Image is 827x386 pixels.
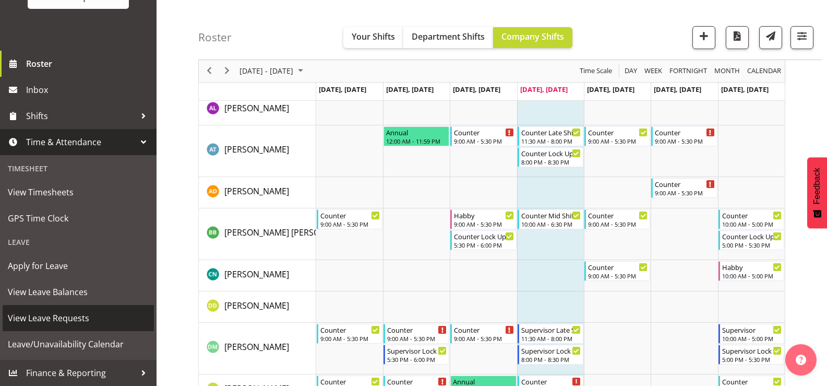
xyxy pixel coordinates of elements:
[790,26,813,49] button: Filter Shifts
[8,310,149,326] span: View Leave Requests
[8,258,149,274] span: Apply for Leave
[3,305,154,331] a: View Leave Requests
[8,184,149,200] span: View Timesheets
[26,56,151,72] span: Roster
[796,355,806,365] img: help-xxl-2.png
[8,284,149,300] span: View Leave Balances
[3,231,154,253] div: Leave
[26,108,136,124] span: Shifts
[807,157,827,228] button: Feedback - Show survey
[3,331,154,357] a: Leave/Unavailability Calendar
[3,279,154,305] a: View Leave Balances
[3,205,154,231] a: GPS Time Clock
[3,179,154,205] a: View Timesheets
[26,134,136,150] span: Time & Attendance
[812,168,822,204] span: Feedback
[8,210,149,226] span: GPS Time Clock
[8,336,149,352] span: Leave/Unavailability Calendar
[26,82,151,98] span: Inbox
[3,253,154,279] a: Apply for Leave
[26,365,136,381] span: Finance & Reporting
[3,158,154,179] div: Timesheet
